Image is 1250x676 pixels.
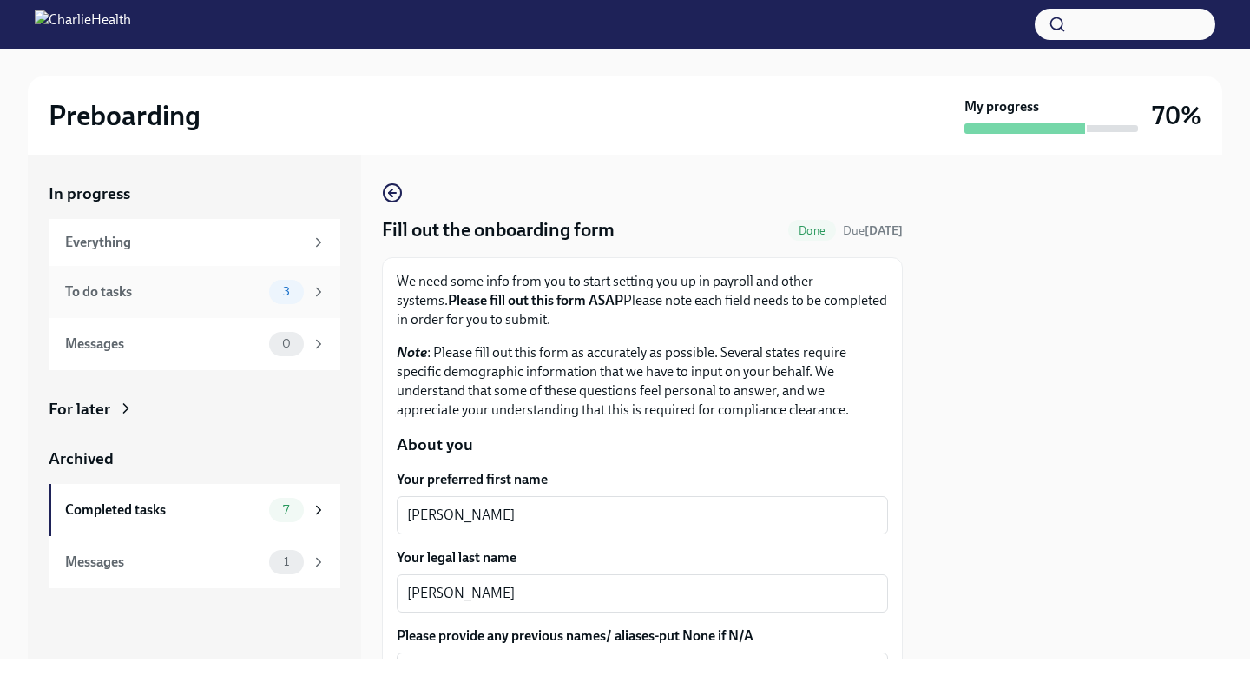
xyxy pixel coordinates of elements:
span: 0 [272,337,301,350]
textarea: [PERSON_NAME] [407,505,878,526]
h3: 70% [1152,100,1201,131]
h4: Fill out the onboarding form [382,217,615,243]
div: To do tasks [65,282,262,302]
span: Done [788,224,836,237]
label: Your legal last name [397,548,888,567]
a: Messages0 [49,318,340,370]
img: CharlieHealth [35,10,131,38]
div: Messages [65,553,262,572]
strong: [DATE] [865,223,903,238]
span: 3 [273,285,300,298]
a: Archived [49,447,340,470]
div: Completed tasks [65,500,262,520]
a: In progress [49,182,340,205]
strong: Please fill out this form ASAP [448,292,623,308]
a: Messages1 [49,536,340,588]
label: Please provide any previous names/ aliases-put None if N/A [397,626,888,646]
strong: My progress [964,97,1039,116]
h2: Preboarding [49,98,201,133]
p: About you [397,434,888,456]
label: Your preferred first name [397,470,888,489]
strong: Note [397,344,427,361]
div: For later [49,398,110,421]
div: Everything [65,233,304,252]
a: Everything [49,219,340,266]
textarea: [PERSON_NAME] [407,583,878,604]
span: Due [843,223,903,238]
a: For later [49,398,340,421]
p: : Please fill out this form as accurately as possible. Several states require specific demographi... [397,343,888,420]
span: August 20th, 2025 08:00 [843,222,903,239]
span: 1 [273,555,299,568]
a: Completed tasks7 [49,484,340,536]
div: Messages [65,335,262,354]
p: We need some info from you to start setting you up in payroll and other systems. Please note each... [397,272,888,329]
span: 7 [273,503,299,516]
a: To do tasks3 [49,266,340,318]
